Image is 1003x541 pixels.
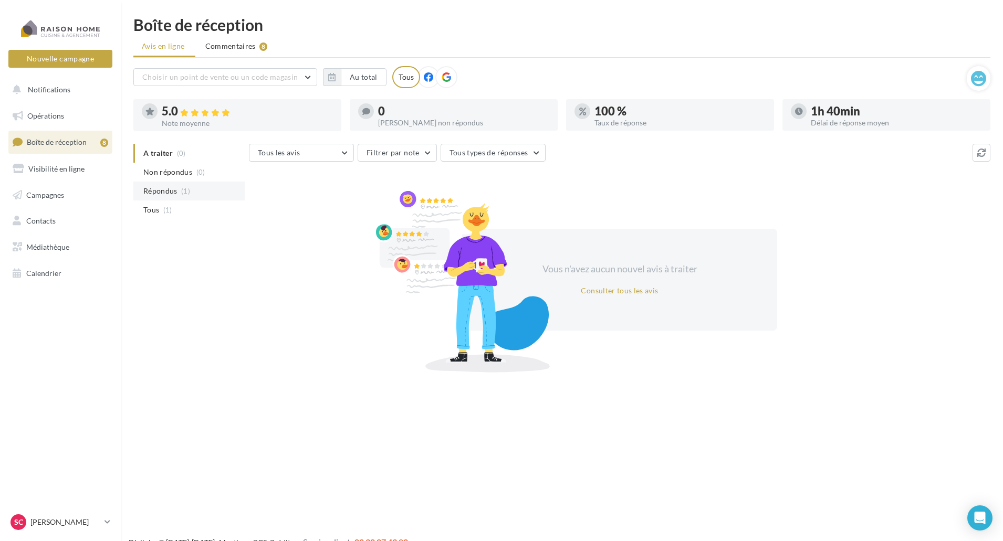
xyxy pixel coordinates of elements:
[143,167,192,177] span: Non répondus
[441,144,546,162] button: Tous types de réponses
[100,139,108,147] div: 8
[27,137,87,146] span: Boîte de réception
[249,144,354,162] button: Tous les avis
[811,105,982,117] div: 1h 40min
[6,262,114,284] a: Calendrier
[6,105,114,127] a: Opérations
[323,68,386,86] button: Au total
[14,517,23,527] span: SC
[133,68,317,86] button: Choisir un point de vente ou un code magasin
[529,262,710,276] div: Vous n'avez aucun nouvel avis à traiter
[143,186,177,196] span: Répondus
[181,187,190,195] span: (1)
[392,66,420,88] div: Tous
[26,216,56,225] span: Contacts
[6,236,114,258] a: Médiathèque
[162,105,333,118] div: 5.0
[28,85,70,94] span: Notifications
[358,144,437,162] button: Filtrer par note
[378,105,549,117] div: 0
[6,79,110,101] button: Notifications
[30,517,100,527] p: [PERSON_NAME]
[259,43,267,51] div: 8
[6,210,114,232] a: Contacts
[8,50,112,68] button: Nouvelle campagne
[133,17,990,33] div: Boîte de réception
[205,41,256,51] span: Commentaires
[6,158,114,180] a: Visibilité en ligne
[6,131,114,153] a: Boîte de réception8
[143,205,159,215] span: Tous
[142,72,298,81] span: Choisir un point de vente ou un code magasin
[26,242,69,251] span: Médiathèque
[594,119,766,126] div: Taux de réponse
[27,111,64,120] span: Opérations
[378,119,549,126] div: [PERSON_NAME] non répondus
[341,68,386,86] button: Au total
[967,505,992,531] div: Open Intercom Messenger
[6,184,114,206] a: Campagnes
[28,164,85,173] span: Visibilité en ligne
[450,148,528,157] span: Tous types de réponses
[577,284,662,297] button: Consulter tous les avis
[594,105,766,117] div: 100 %
[196,168,205,176] span: (0)
[811,119,982,126] div: Délai de réponse moyen
[163,206,172,214] span: (1)
[8,512,112,532] a: SC [PERSON_NAME]
[26,269,61,278] span: Calendrier
[162,120,333,127] div: Note moyenne
[26,190,64,199] span: Campagnes
[258,148,300,157] span: Tous les avis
